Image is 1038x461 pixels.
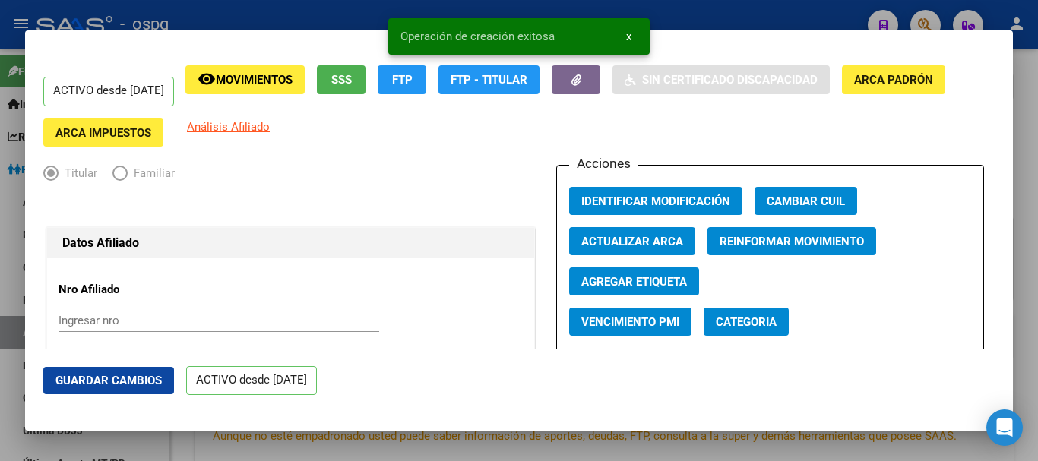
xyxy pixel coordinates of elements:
[569,187,742,215] button: Identificar Modificación
[569,153,638,173] h3: Acciones
[55,126,151,140] span: ARCA Impuestos
[767,194,845,208] span: Cambiar CUIL
[59,281,198,298] p: Nro Afiliado
[43,367,174,394] button: Guardar Cambios
[720,235,864,248] span: Reinformar Movimiento
[187,120,270,134] span: Análisis Afiliado
[704,308,789,336] button: Categoria
[185,65,305,93] button: Movimientos
[216,74,293,87] span: Movimientos
[331,74,352,87] span: SSS
[186,366,317,396] p: ACTIVO desde [DATE]
[581,194,730,208] span: Identificar Modificación
[755,187,857,215] button: Cambiar CUIL
[842,65,945,93] button: ARCA Padrón
[317,65,366,93] button: SSS
[986,409,1023,446] div: Open Intercom Messenger
[612,65,830,93] button: Sin Certificado Discapacidad
[707,227,876,255] button: Reinformar Movimiento
[438,65,540,93] button: FTP - Titular
[581,315,679,329] span: Vencimiento PMI
[569,227,695,255] button: Actualizar ARCA
[55,374,162,387] span: Guardar Cambios
[392,74,413,87] span: FTP
[43,118,163,147] button: ARCA Impuestos
[716,315,777,329] span: Categoria
[59,165,97,182] span: Titular
[62,234,519,252] h1: Datos Afiliado
[451,74,527,87] span: FTP - Titular
[128,165,175,182] span: Familiar
[581,235,683,248] span: Actualizar ARCA
[581,275,687,289] span: Agregar Etiqueta
[569,308,691,336] button: Vencimiento PMI
[642,74,818,87] span: Sin Certificado Discapacidad
[569,267,699,295] button: Agregar Etiqueta
[43,77,174,106] p: ACTIVO desde [DATE]
[198,70,216,88] mat-icon: remove_red_eye
[626,30,631,43] span: x
[614,23,644,50] button: x
[43,169,190,183] mat-radio-group: Elija una opción
[854,74,933,87] span: ARCA Padrón
[378,65,426,93] button: FTP
[400,29,555,44] span: Operación de creación exitosa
